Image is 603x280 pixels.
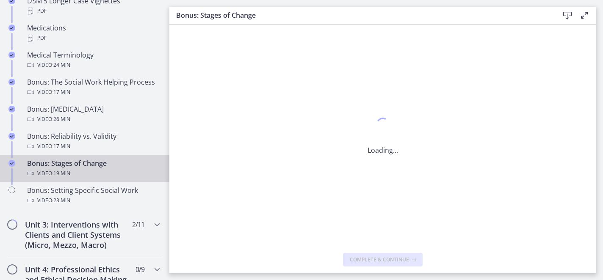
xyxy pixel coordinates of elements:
[350,256,409,263] span: Complete & continue
[27,6,159,16] div: PDF
[27,33,159,43] div: PDF
[27,114,159,124] div: Video
[27,131,159,151] div: Bonus: Reliability vs. Validity
[27,77,159,97] div: Bonus: The Social Work Helping Process
[27,141,159,151] div: Video
[136,264,144,275] span: 0 / 9
[176,10,545,20] h3: Bonus: Stages of Change
[368,115,398,135] div: 1
[27,158,159,178] div: Bonus: Stages of Change
[27,104,159,124] div: Bonus: [MEDICAL_DATA]
[8,160,15,167] i: Completed
[52,141,70,151] span: · 17 min
[27,185,159,206] div: Bonus: Setting Specific Social Work
[343,253,423,266] button: Complete & continue
[27,23,159,43] div: Medications
[27,50,159,70] div: Medical Terminology
[52,114,70,124] span: · 26 min
[52,60,70,70] span: · 24 min
[27,195,159,206] div: Video
[27,168,159,178] div: Video
[52,87,70,97] span: · 17 min
[8,52,15,58] i: Completed
[27,60,159,70] div: Video
[8,79,15,85] i: Completed
[52,195,70,206] span: · 23 min
[368,145,398,155] p: Loading...
[52,168,70,178] span: · 19 min
[132,220,144,230] span: 2 / 11
[25,220,128,250] h2: Unit 3: Interventions with Clients and Client Systems (Micro, Mezzo, Macro)
[8,25,15,31] i: Completed
[27,87,159,97] div: Video
[8,133,15,140] i: Completed
[8,106,15,113] i: Completed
